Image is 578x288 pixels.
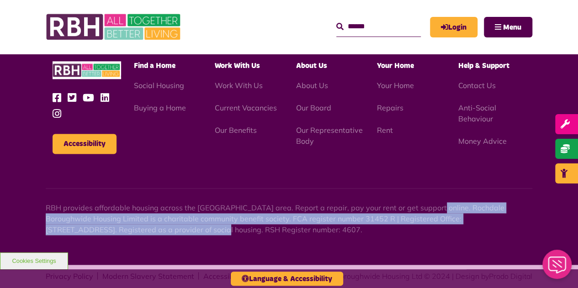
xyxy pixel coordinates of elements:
iframe: Netcall Web Assistant for live chat [537,247,578,288]
span: About Us [296,62,327,69]
a: Our Benefits [215,126,257,135]
a: Current Vacancies [215,103,277,112]
span: Your Home [377,62,414,69]
button: Accessibility [53,134,117,154]
a: About Us [296,81,328,90]
a: Our Board [296,103,331,112]
img: RBH [53,61,121,79]
input: Search [336,17,421,37]
span: Menu [503,24,521,31]
button: Navigation [484,17,532,37]
a: Buying a Home [134,103,186,112]
a: Repairs [377,103,403,112]
a: Contact Us [458,81,496,90]
p: RBH provides affordable housing across the [GEOGRAPHIC_DATA] area. Report a repair, pay your rent... [46,202,532,235]
span: Work With Us [215,62,260,69]
a: Rent [377,126,393,135]
a: MyRBH [430,17,477,37]
a: Anti-Social Behaviour [458,103,496,123]
a: Money Advice [458,136,507,146]
span: Help & Support [458,62,509,69]
span: Find a Home [134,62,175,69]
a: Work With Us [215,81,263,90]
a: Our Representative Body [296,126,363,146]
button: Language & Accessibility [231,272,343,286]
img: RBH [46,9,183,45]
a: Social Housing - open in a new tab [134,81,184,90]
a: Your Home [377,81,414,90]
